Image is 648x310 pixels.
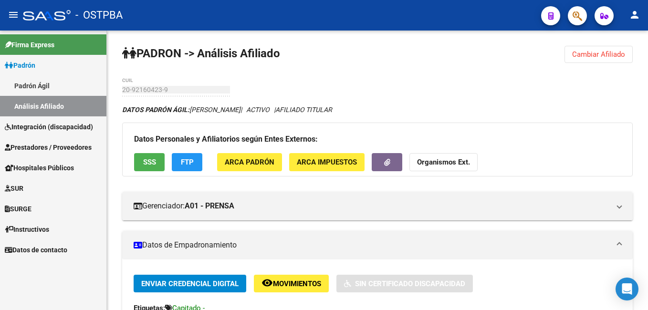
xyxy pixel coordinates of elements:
[5,40,54,50] span: Firma Express
[5,163,74,173] span: Hospitales Públicos
[297,158,357,167] span: ARCA Impuestos
[336,275,473,292] button: Sin Certificado Discapacidad
[134,133,621,146] h3: Datos Personales y Afiliatorios según Entes Externos:
[5,245,67,255] span: Datos de contacto
[122,106,240,114] span: [PERSON_NAME]
[8,9,19,21] mat-icon: menu
[225,158,274,167] span: ARCA Padrón
[134,275,246,292] button: Enviar Credencial Digital
[134,153,165,171] button: SSS
[5,142,92,153] span: Prestadores / Proveedores
[5,204,31,214] span: SURGE
[409,153,478,171] button: Organismos Ext.
[275,106,332,114] span: AFILIADO TITULAR
[75,5,123,26] span: - OSTPBA
[217,153,282,171] button: ARCA Padrón
[122,47,280,60] strong: PADRON -> Análisis Afiliado
[122,231,633,259] mat-expansion-panel-header: Datos de Empadronamiento
[5,60,35,71] span: Padrón
[172,153,202,171] button: FTP
[254,275,329,292] button: Movimientos
[261,277,273,289] mat-icon: remove_red_eye
[564,46,633,63] button: Cambiar Afiliado
[134,201,610,211] mat-panel-title: Gerenciador:
[181,158,194,167] span: FTP
[616,278,638,300] div: Open Intercom Messenger
[5,224,49,235] span: Instructivos
[5,183,23,194] span: SUR
[141,279,239,288] span: Enviar Credencial Digital
[5,122,93,132] span: Integración (discapacidad)
[417,158,470,167] strong: Organismos Ext.
[134,240,610,250] mat-panel-title: Datos de Empadronamiento
[572,50,625,59] span: Cambiar Afiliado
[122,106,332,114] i: | ACTIVO |
[122,106,189,114] strong: DATOS PADRÓN ÁGIL:
[273,279,321,288] span: Movimientos
[289,153,365,171] button: ARCA Impuestos
[122,192,633,220] mat-expansion-panel-header: Gerenciador:A01 - PRENSA
[355,279,465,288] span: Sin Certificado Discapacidad
[143,158,156,167] span: SSS
[629,9,640,21] mat-icon: person
[185,201,234,211] strong: A01 - PRENSA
